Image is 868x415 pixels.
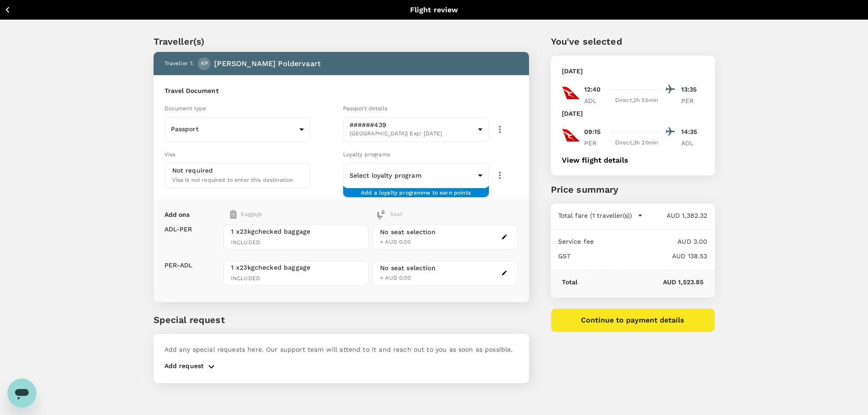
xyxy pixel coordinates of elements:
p: [DATE] [562,109,583,118]
span: KP [201,59,208,68]
div: ######439[GEOGRAPHIC_DATA]| Exp: [DATE] [343,114,489,145]
p: Special request [154,313,529,327]
button: Back to flight results [4,4,83,15]
p: Not required [172,166,213,175]
p: Back to flight results [17,5,83,14]
div: Passport [164,118,310,141]
p: AUD 1,523.85 [577,277,704,287]
p: Add any special requests here. Our support team will attend to it and reach out to you as soon as... [164,345,518,354]
img: QF [562,126,580,144]
div: ​ [343,164,489,187]
span: 1 x 23kg checked baggage [231,263,361,272]
span: Document type [164,105,206,112]
img: baggage-icon [230,210,236,219]
span: Loyalty programs [343,151,390,158]
p: Total [562,277,578,287]
div: No seat selection [380,227,436,237]
span: Visa is not required to enter this destination [172,177,293,183]
p: 14:35 [681,127,704,137]
p: Traveller 1 : [164,59,195,68]
p: Add request [164,361,204,372]
img: QF [562,84,580,102]
span: Visa [164,151,176,158]
p: Flight review [410,5,458,15]
span: Passport details [343,105,387,112]
p: AUD 138.53 [570,251,708,261]
p: Passport [171,124,296,133]
button: View flight details [562,156,628,164]
p: 12:40 [584,85,601,94]
div: No seat selection [380,263,436,273]
p: [DATE] [562,67,583,76]
p: GST [558,251,570,261]
span: + AUD 0.00 [380,275,411,281]
span: [GEOGRAPHIC_DATA] | Exp: [DATE] [349,129,474,138]
div: Baggage [230,210,336,219]
p: PER [584,138,607,148]
p: Service fee [558,237,594,246]
p: Price summary [551,183,715,196]
span: INCLUDED [231,238,361,247]
p: ADL [584,96,607,105]
p: [PERSON_NAME] Poldervaart [214,58,321,69]
button: Total fare (1 traveller(s)) [558,211,643,220]
p: AUD 1,382.32 [643,211,708,220]
p: Add ons [164,210,190,219]
div: Direct , 2h 55min [612,96,661,105]
div: Direct , 3h 20min [612,138,661,148]
p: AUD 3.00 [594,237,707,246]
p: You've selected [551,35,715,48]
p: ADL [681,138,704,148]
iframe: Button to launch messaging window [7,379,36,408]
button: Continue to payment details [551,308,715,332]
span: INCLUDED [231,274,361,283]
p: 13:35 [681,85,704,94]
img: baggage-icon [376,210,385,219]
p: PER - ADL [164,261,193,270]
p: Traveller(s) [154,35,529,48]
p: ADL - PER [164,225,192,234]
span: Add a loyalty programme to earn points [361,189,471,190]
p: ######439 [349,120,474,129]
p: Total fare (1 traveller(s)) [558,211,632,220]
p: 09:15 [584,127,601,137]
span: + AUD 0.00 [380,239,411,245]
span: 1 x 23kg checked baggage [231,227,361,236]
div: Seat [376,210,402,219]
h6: Travel Document [164,86,518,96]
p: PER [681,96,704,105]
